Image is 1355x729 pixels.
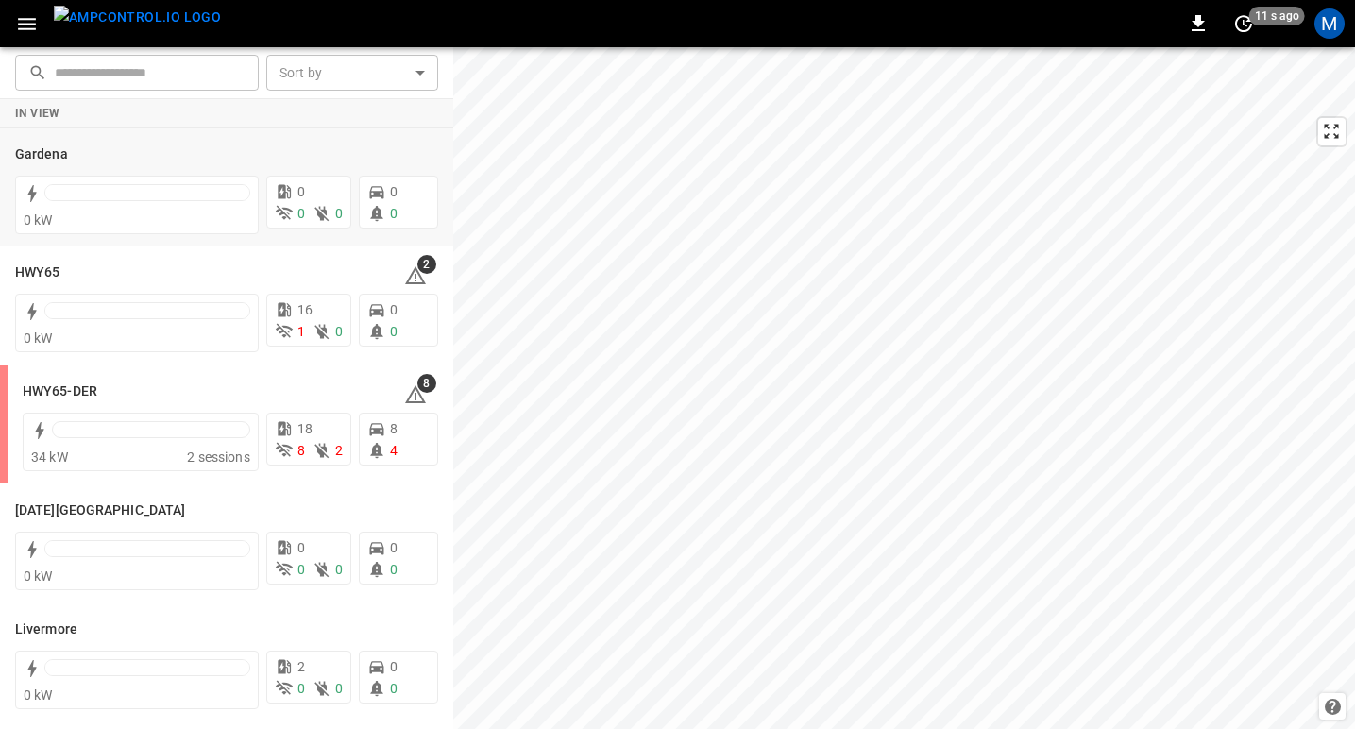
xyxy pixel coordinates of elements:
[390,302,398,317] span: 0
[390,324,398,339] span: 0
[390,421,398,436] span: 8
[15,619,77,640] h6: Livermore
[24,331,53,346] span: 0 kW
[24,568,53,584] span: 0 kW
[390,443,398,458] span: 4
[335,206,343,221] span: 0
[23,381,97,402] h6: HWY65-DER
[335,324,343,339] span: 0
[417,255,436,274] span: 2
[297,540,305,555] span: 0
[1228,8,1259,39] button: set refresh interval
[297,659,305,674] span: 2
[390,206,398,221] span: 0
[1249,7,1305,25] span: 11 s ago
[335,681,343,696] span: 0
[24,212,53,228] span: 0 kW
[417,374,436,393] span: 8
[297,681,305,696] span: 0
[187,449,250,465] span: 2 sessions
[297,206,305,221] span: 0
[297,443,305,458] span: 8
[1314,8,1345,39] div: profile-icon
[390,540,398,555] span: 0
[297,324,305,339] span: 1
[390,659,398,674] span: 0
[24,687,53,703] span: 0 kW
[390,681,398,696] span: 0
[297,562,305,577] span: 0
[297,421,313,436] span: 18
[390,562,398,577] span: 0
[54,6,221,29] img: ampcontrol.io logo
[15,107,60,120] strong: In View
[335,562,343,577] span: 0
[15,263,60,283] h6: HWY65
[31,449,68,465] span: 34 kW
[15,144,68,165] h6: Gardena
[297,184,305,199] span: 0
[335,443,343,458] span: 2
[390,184,398,199] span: 0
[453,47,1355,729] canvas: Map
[15,500,185,521] h6: Karma Center
[297,302,313,317] span: 16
